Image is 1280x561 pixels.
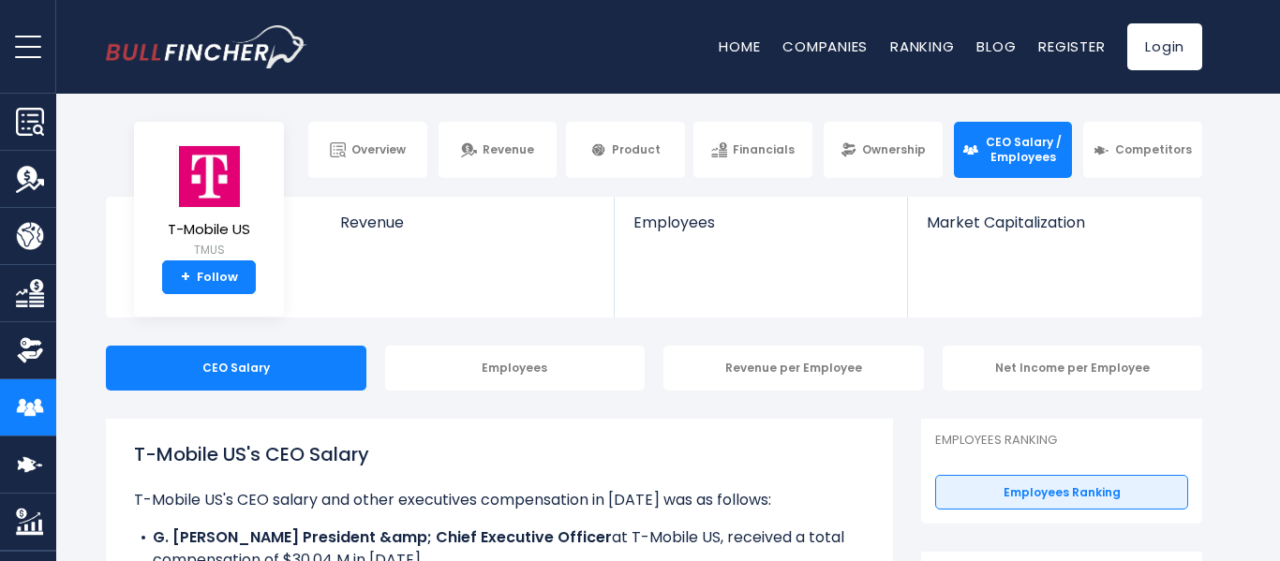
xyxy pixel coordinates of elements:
[927,214,1182,231] span: Market Capitalization
[340,214,596,231] span: Revenue
[153,526,612,548] b: G. [PERSON_NAME] President &amp; Chief Executive Officer
[862,142,926,157] span: Ownership
[612,142,661,157] span: Product
[168,242,250,258] small: TMUS
[824,122,943,178] a: Ownership
[106,346,366,391] div: CEO Salary
[943,346,1203,391] div: Net Income per Employee
[167,144,251,261] a: T-Mobile US TMUS
[693,122,812,178] a: Financials
[16,336,44,364] img: Ownership
[935,433,1188,449] p: Employees Ranking
[385,346,646,391] div: Employees
[782,37,868,56] a: Companies
[615,197,906,263] a: Employees
[106,25,307,68] a: Go to homepage
[351,142,406,157] span: Overview
[566,122,685,178] a: Product
[308,122,427,178] a: Overview
[976,37,1016,56] a: Blog
[439,122,558,178] a: Revenue
[483,142,534,157] span: Revenue
[935,475,1188,510] a: Employees Ranking
[134,440,865,468] h1: T-Mobile US's CEO Salary
[181,269,190,286] strong: +
[1038,37,1105,56] a: Register
[908,197,1200,263] a: Market Capitalization
[719,37,760,56] a: Home
[890,37,954,56] a: Ranking
[106,25,307,68] img: bullfincher logo
[1083,122,1202,178] a: Competitors
[168,222,250,238] span: T-Mobile US
[984,135,1064,164] span: CEO Salary / Employees
[663,346,924,391] div: Revenue per Employee
[733,142,795,157] span: Financials
[1127,23,1202,70] a: Login
[954,122,1073,178] a: CEO Salary / Employees
[321,197,615,263] a: Revenue
[1115,142,1192,157] span: Competitors
[633,214,887,231] span: Employees
[134,489,865,511] p: T-Mobile US's CEO salary and other executives compensation in [DATE] was as follows:
[162,260,256,294] a: +Follow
